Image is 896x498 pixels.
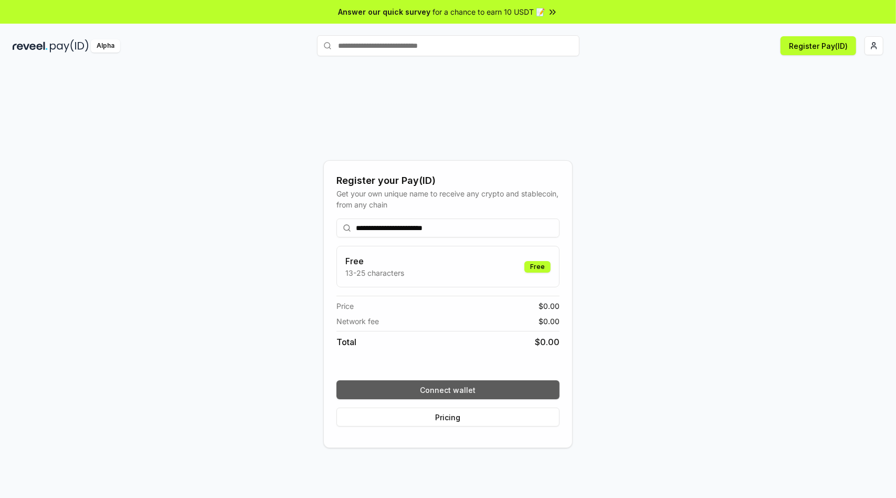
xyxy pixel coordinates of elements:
p: 13-25 characters [345,267,404,278]
span: $ 0.00 [539,300,560,312]
span: for a chance to earn 10 USDT 📝 [433,6,545,17]
span: Total [336,336,356,348]
button: Connect wallet [336,380,560,399]
div: Register your Pay(ID) [336,173,560,188]
span: Answer our quick survey [339,6,431,17]
button: Register Pay(ID) [781,36,856,55]
span: Price [336,300,354,312]
button: Pricing [336,408,560,427]
img: reveel_dark [13,39,48,53]
span: $ 0.00 [539,316,560,327]
img: pay_id [50,39,89,53]
div: Alpha [91,39,120,53]
span: $ 0.00 [535,336,560,348]
span: Network fee [336,316,379,327]
div: Free [524,261,551,273]
h3: Free [345,255,404,267]
div: Get your own unique name to receive any crypto and stablecoin, from any chain [336,188,560,210]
